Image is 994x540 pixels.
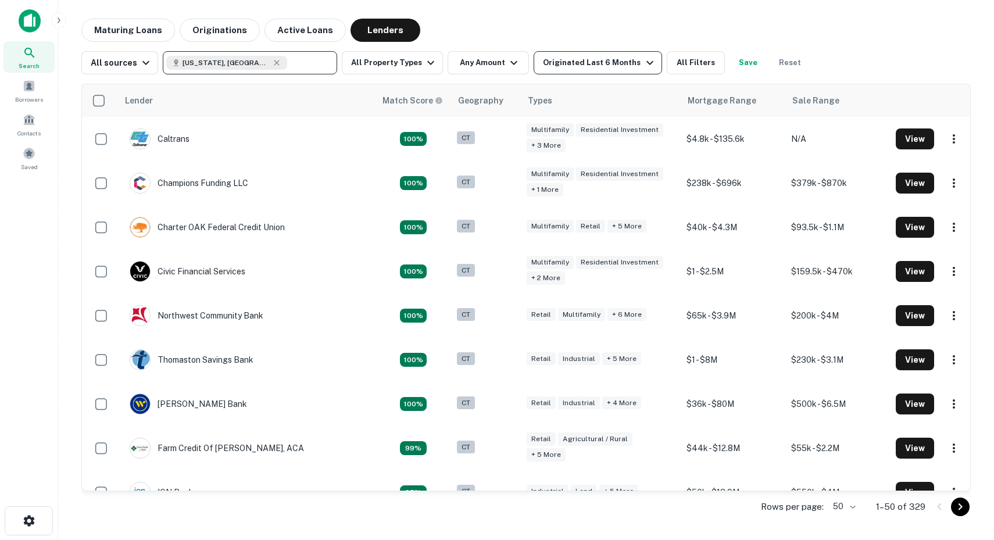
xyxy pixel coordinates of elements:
[130,438,150,458] img: picture
[527,123,574,137] div: Multifamily
[558,352,600,366] div: Industrial
[896,217,934,238] button: View
[91,56,153,70] div: All sources
[681,426,785,470] td: $44k - $12.8M
[130,349,253,370] div: Thomaston Savings Bank
[527,256,574,269] div: Multifamily
[81,19,175,42] button: Maturing Loans
[576,256,663,269] div: Residential Investment
[896,438,934,459] button: View
[527,167,574,181] div: Multifamily
[730,51,767,74] button: Save your search to get updates of matches that match your search criteria.
[681,338,785,382] td: $1 - $8M
[876,500,925,514] p: 1–50 of 329
[543,56,656,70] div: Originated Last 6 Months
[558,396,600,410] div: Industrial
[576,123,663,137] div: Residential Investment
[785,161,890,205] td: $379k - $870k
[342,51,443,74] button: All Property Types
[681,117,785,161] td: $4.8k - $135.6k
[130,129,150,149] img: picture
[351,19,420,42] button: Lenders
[448,51,529,74] button: Any Amount
[3,41,55,73] a: Search
[896,305,934,326] button: View
[951,498,970,516] button: Go to next page
[527,139,566,152] div: + 3 more
[130,305,263,326] div: Northwest Community Bank
[896,173,934,194] button: View
[130,482,150,502] img: picture
[3,142,55,174] div: Saved
[681,382,785,426] td: $36k - $80M
[130,438,304,459] div: Farm Credit Of [PERSON_NAME], ACA
[828,498,857,515] div: 50
[118,84,376,117] th: Lender
[896,394,934,414] button: View
[688,94,756,108] div: Mortgage Range
[457,264,475,277] div: CT
[667,51,725,74] button: All Filters
[400,176,427,190] div: Matching Properties: 30, hasApolloMatch: undefined
[457,396,475,410] div: CT
[936,447,994,503] iframe: Chat Widget
[130,173,248,194] div: Champions Funding LLC
[130,217,150,237] img: picture
[451,84,521,117] th: Geography
[785,205,890,249] td: $93.5k - $1.1M
[785,470,890,514] td: $550k - $4M
[400,397,427,411] div: Matching Properties: 38, hasApolloMatch: undefined
[400,485,427,499] div: Matching Properties: 26, hasApolloMatch: undefined
[602,352,641,366] div: + 5 more
[130,261,245,282] div: Civic Financial Services
[527,485,568,498] div: Industrial
[527,308,556,321] div: Retail
[400,441,427,455] div: Matching Properties: 27, hasApolloMatch: undefined
[558,432,632,446] div: Agricultural / Rural
[681,470,785,514] td: $50k - $13.9M
[458,94,503,108] div: Geography
[3,75,55,106] div: Borrowers
[785,84,890,117] th: Sale Range
[571,485,597,498] div: Land
[785,117,890,161] td: N/A
[130,394,247,414] div: [PERSON_NAME] Bank
[527,220,574,233] div: Multifamily
[785,426,890,470] td: $55k - $2.2M
[130,128,189,149] div: Caltrans
[130,482,194,503] div: ION Bank
[457,308,475,321] div: CT
[602,396,641,410] div: + 4 more
[599,485,638,498] div: + 5 more
[896,482,934,503] button: View
[681,249,785,294] td: $1 - $2.5M
[130,394,150,414] img: picture
[558,308,605,321] div: Multifamily
[457,485,475,498] div: CT
[382,94,443,107] div: Capitalize uses an advanced AI algorithm to match your search with the best lender. The match sco...
[400,309,427,323] div: Matching Properties: 49, hasApolloMatch: undefined
[534,51,662,74] button: Originated Last 6 Months
[681,84,785,117] th: Mortgage Range
[21,162,38,171] span: Saved
[527,271,565,285] div: + 2 more
[400,353,427,367] div: Matching Properties: 34, hasApolloMatch: undefined
[527,352,556,366] div: Retail
[527,448,566,462] div: + 5 more
[761,500,824,514] p: Rows per page:
[3,109,55,140] a: Contacts
[681,205,785,249] td: $40k - $4.3M
[400,132,427,146] div: Matching Properties: 42, hasApolloMatch: undefined
[681,294,785,338] td: $65k - $3.9M
[896,128,934,149] button: View
[400,220,427,234] div: Matching Properties: 36, hasApolloMatch: undefined
[607,308,646,321] div: + 6 more
[376,84,451,117] th: Capitalize uses an advanced AI algorithm to match your search with the best lender. The match sco...
[785,249,890,294] td: $159.5k - $470k
[457,441,475,454] div: CT
[576,167,663,181] div: Residential Investment
[785,382,890,426] td: $500k - $6.5M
